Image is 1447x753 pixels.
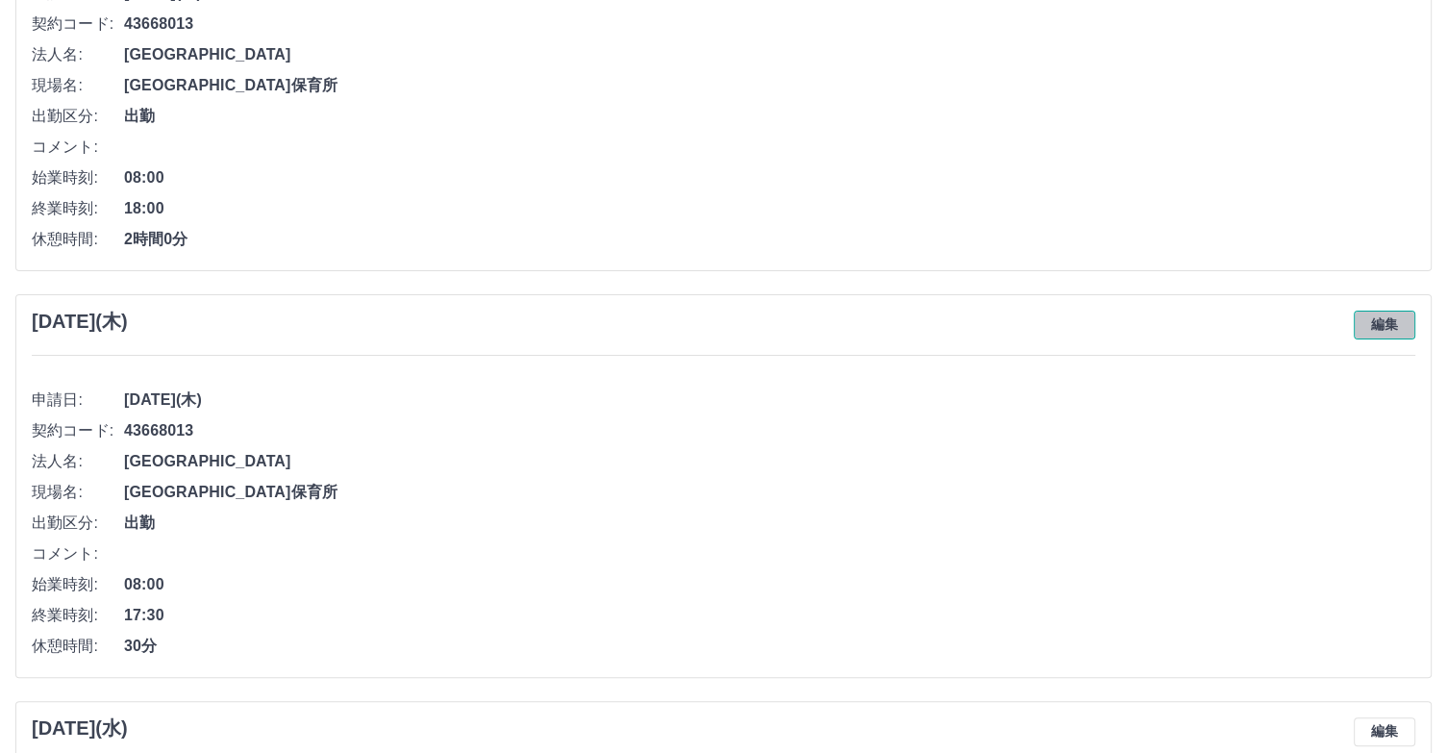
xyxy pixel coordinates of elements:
[32,228,124,251] span: 休憩時間:
[32,13,124,36] span: 契約コード:
[124,481,1415,504] span: [GEOGRAPHIC_DATA]保育所
[32,389,124,412] span: 申請日:
[32,635,124,658] span: 休憩時間:
[32,74,124,97] span: 現場名:
[124,166,1415,189] span: 08:00
[124,419,1415,442] span: 43668013
[124,450,1415,473] span: [GEOGRAPHIC_DATA]
[32,419,124,442] span: 契約コード:
[124,13,1415,36] span: 43668013
[124,573,1415,596] span: 08:00
[124,197,1415,220] span: 18:00
[32,481,124,504] span: 現場名:
[32,512,124,535] span: 出勤区分:
[32,717,128,740] h3: [DATE](水)
[124,74,1415,97] span: [GEOGRAPHIC_DATA]保育所
[124,604,1415,627] span: 17:30
[32,604,124,627] span: 終業時刻:
[124,105,1415,128] span: 出勤
[124,512,1415,535] span: 出勤
[32,197,124,220] span: 終業時刻:
[124,228,1415,251] span: 2時間0分
[32,105,124,128] span: 出勤区分:
[32,136,124,159] span: コメント:
[1354,717,1415,746] button: 編集
[124,389,1415,412] span: [DATE](木)
[32,450,124,473] span: 法人名:
[124,43,1415,66] span: [GEOGRAPHIC_DATA]
[32,43,124,66] span: 法人名:
[124,635,1415,658] span: 30分
[32,573,124,596] span: 始業時刻:
[32,311,128,333] h3: [DATE](木)
[32,542,124,565] span: コメント:
[1354,311,1415,339] button: 編集
[32,166,124,189] span: 始業時刻:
